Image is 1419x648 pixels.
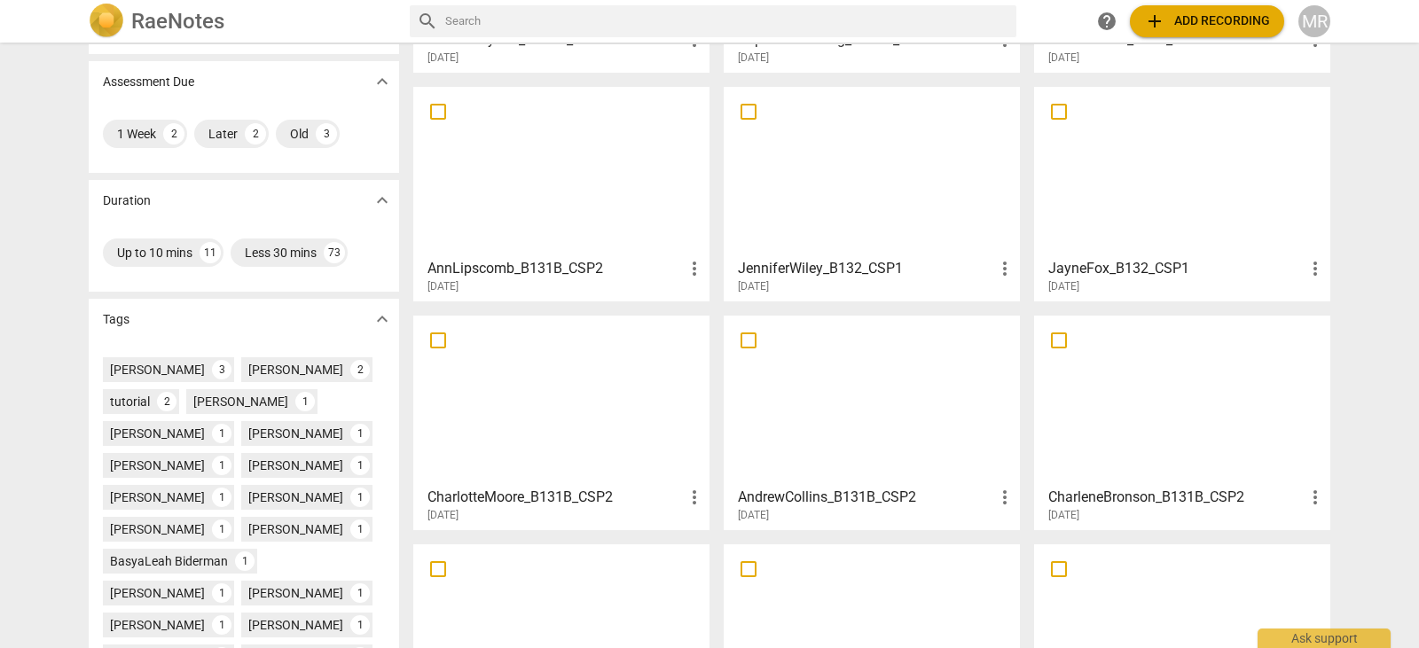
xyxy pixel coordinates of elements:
[427,487,684,508] h3: CharlotteMoore_B131B_CSP2
[110,520,205,538] div: [PERSON_NAME]
[248,488,343,506] div: [PERSON_NAME]
[730,93,1014,293] a: JenniferWiley_B132_CSP1[DATE]
[110,393,150,410] div: tutorial
[110,361,205,379] div: [PERSON_NAME]
[248,361,343,379] div: [PERSON_NAME]
[738,258,994,279] h3: JenniferWiley_B132_CSP1
[1305,258,1326,279] span: more_vert
[110,616,205,634] div: [PERSON_NAME]
[103,73,194,91] p: Assessment Due
[372,190,393,211] span: expand_more
[89,4,124,39] img: Logo
[1305,487,1326,508] span: more_vert
[427,258,684,279] h3: AnnLipscomb_B131B_CSP2
[1096,11,1117,32] span: help
[193,393,288,410] div: [PERSON_NAME]
[1048,487,1305,508] h3: CharleneBronson_B131B_CSP2
[1048,258,1305,279] h3: JayneFox_B132_CSP1
[1144,11,1270,32] span: Add recording
[235,551,255,571] div: 1
[208,125,238,143] div: Later
[369,187,396,214] button: Show more
[248,520,343,538] div: [PERSON_NAME]
[738,487,994,508] h3: AndrewCollins_B131B_CSP2
[163,123,184,144] div: 2
[738,279,769,294] span: [DATE]
[110,552,228,570] div: BasyaLeah Biderman
[103,191,151,210] p: Duration
[350,424,370,443] div: 1
[89,4,396,39] a: LogoRaeNotes
[445,7,1009,35] input: Search
[738,51,769,66] span: [DATE]
[117,244,192,262] div: Up to 10 mins
[1048,508,1079,523] span: [DATE]
[730,322,1014,522] a: AndrewCollins_B131B_CSP2[DATE]
[1048,279,1079,294] span: [DATE]
[427,51,459,66] span: [DATE]
[110,425,205,442] div: [PERSON_NAME]
[350,519,370,539] div: 1
[994,258,1015,279] span: more_vert
[316,123,337,144] div: 3
[350,488,370,507] div: 1
[245,244,317,262] div: Less 30 mins
[369,306,396,332] button: Show more
[248,616,343,634] div: [PERSON_NAME]
[103,310,129,329] p: Tags
[684,487,705,508] span: more_vert
[248,457,343,474] div: [PERSON_NAME]
[372,308,393,330] span: expand_more
[110,584,205,602] div: [PERSON_NAME]
[212,424,231,443] div: 1
[738,508,769,523] span: [DATE]
[131,9,224,34] h2: RaeNotes
[110,457,205,474] div: [PERSON_NAME]
[372,71,393,92] span: expand_more
[200,242,221,263] div: 11
[157,392,176,411] div: 2
[324,242,345,263] div: 73
[212,583,231,603] div: 1
[1144,11,1165,32] span: add
[212,615,231,635] div: 1
[1040,322,1324,522] a: CharleneBronson_B131B_CSP2[DATE]
[350,456,370,475] div: 1
[1258,628,1391,648] div: Ask support
[419,322,703,522] a: CharlotteMoore_B131B_CSP2[DATE]
[350,583,370,603] div: 1
[248,425,343,442] div: [PERSON_NAME]
[295,392,315,411] div: 1
[212,360,231,379] div: 3
[1040,93,1324,293] a: JayneFox_B132_CSP1[DATE]
[1048,51,1079,66] span: [DATE]
[427,279,459,294] span: [DATE]
[350,360,370,379] div: 2
[290,125,309,143] div: Old
[1091,5,1123,37] a: Help
[369,68,396,95] button: Show more
[248,584,343,602] div: [PERSON_NAME]
[1130,5,1284,37] button: Upload
[419,93,703,293] a: AnnLipscomb_B131B_CSP2[DATE]
[417,11,438,32] span: search
[994,487,1015,508] span: more_vert
[427,508,459,523] span: [DATE]
[1298,5,1330,37] button: MR
[117,125,156,143] div: 1 Week
[684,258,705,279] span: more_vert
[110,488,205,506] div: [PERSON_NAME]
[212,519,231,539] div: 1
[245,123,266,144] div: 2
[350,615,370,635] div: 1
[212,456,231,475] div: 1
[212,488,231,507] div: 1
